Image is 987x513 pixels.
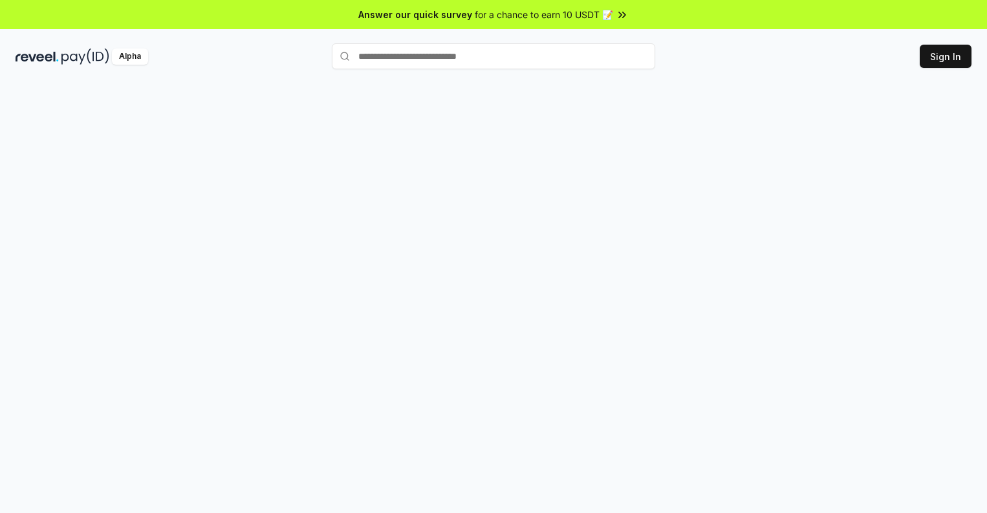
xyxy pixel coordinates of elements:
[112,49,148,65] div: Alpha
[475,8,613,21] span: for a chance to earn 10 USDT 📝
[61,49,109,65] img: pay_id
[920,45,971,68] button: Sign In
[358,8,472,21] span: Answer our quick survey
[16,49,59,65] img: reveel_dark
